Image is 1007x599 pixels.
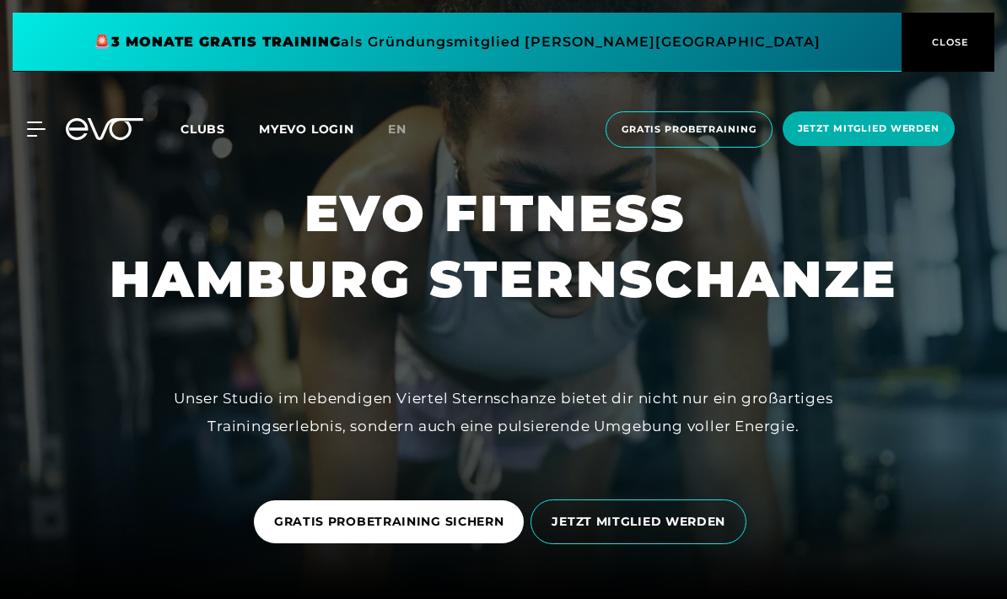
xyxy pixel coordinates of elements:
[180,121,225,137] span: Clubs
[388,121,407,137] span: en
[274,513,504,531] span: GRATIS PROBETRAINING SICHERN
[622,122,757,137] span: Gratis Probetraining
[259,121,354,137] a: MYEVO LOGIN
[778,111,960,148] a: Jetzt Mitglied werden
[928,35,969,50] span: CLOSE
[600,111,778,148] a: Gratis Probetraining
[552,513,725,531] span: JETZT MITGLIED WERDEN
[388,120,427,139] a: en
[180,121,259,137] a: Clubs
[902,13,994,72] button: CLOSE
[798,121,940,136] span: Jetzt Mitglied werden
[254,488,531,556] a: GRATIS PROBETRAINING SICHERN
[530,487,753,557] a: JETZT MITGLIED WERDEN
[110,181,897,312] h1: EVO FITNESS HAMBURG STERNSCHANZE
[124,385,883,440] div: Unser Studio im lebendigen Viertel Sternschanze bietet dir nicht nur ein großartiges Trainingserl...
